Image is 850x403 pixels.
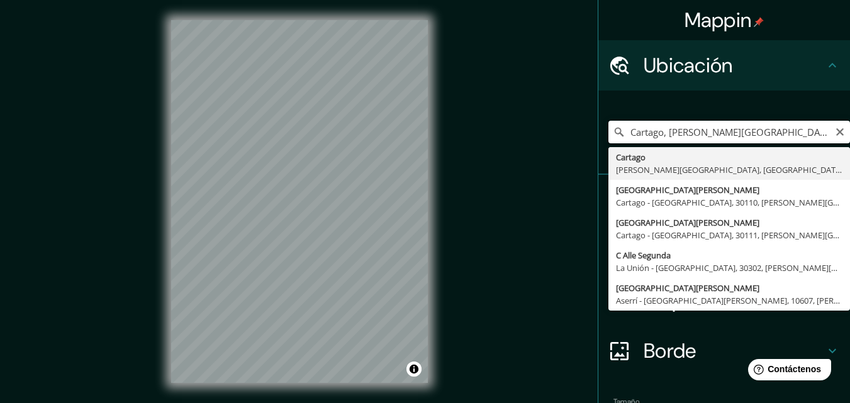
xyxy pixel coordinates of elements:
font: [GEOGRAPHIC_DATA][PERSON_NAME] [616,184,759,196]
font: Ubicación [644,52,733,79]
div: Patas [598,175,850,225]
div: Borde [598,326,850,376]
input: Elige tu ciudad o zona [608,121,850,143]
font: C Alle Segunda [616,250,671,261]
font: Cartago [616,152,646,163]
font: [GEOGRAPHIC_DATA][PERSON_NAME] [616,217,759,228]
canvas: Mapa [171,20,428,383]
div: Ubicación [598,40,850,91]
button: Activar o desactivar atribución [406,362,422,377]
font: [PERSON_NAME][GEOGRAPHIC_DATA], [GEOGRAPHIC_DATA] [616,164,843,175]
font: Mappin [685,7,752,33]
iframe: Lanzador de widgets de ayuda [738,354,836,389]
div: Estilo [598,225,850,275]
img: pin-icon.png [754,17,764,27]
font: Borde [644,338,696,364]
button: Claro [835,125,845,137]
div: Disposición [598,275,850,326]
font: [GEOGRAPHIC_DATA][PERSON_NAME] [616,282,759,294]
